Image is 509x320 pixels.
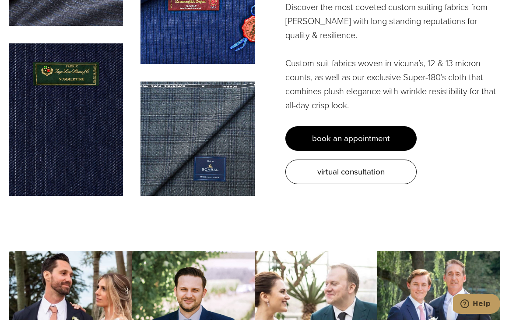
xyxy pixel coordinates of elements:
a: book an appointment [285,126,417,151]
iframe: Opens a widget where you can chat to one of our agents [453,294,500,316]
span: book an appointment [312,132,390,145]
img: Scabal grey plaid suit fabric swatch. [140,82,255,196]
p: Custom suit fabrics woven in vicuna’s, 12 & 13 micron counts, as well as our exclusive Super-180’... [285,56,501,112]
a: virtual consultation [285,160,417,184]
span: virtual consultation [317,165,385,178]
img: Loro Piana navy stripe suit fabric swatch. [9,43,123,196]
